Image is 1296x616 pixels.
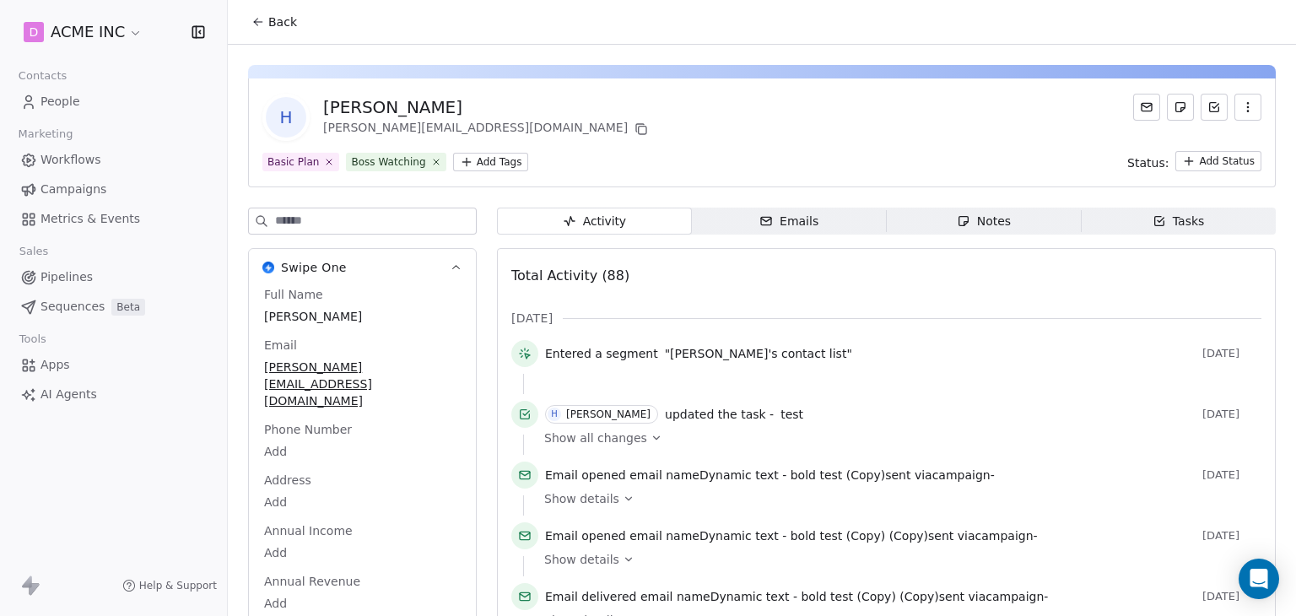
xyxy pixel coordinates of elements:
[1202,408,1261,421] span: [DATE]
[13,351,213,379] a: Apps
[40,356,70,374] span: Apps
[261,286,327,303] span: Full Name
[544,430,1250,446] a: Show all changes
[566,408,651,420] div: [PERSON_NAME]
[544,551,619,568] span: Show details
[351,154,425,170] div: Boss Watching
[262,262,274,273] img: Swipe One
[264,494,461,511] span: Add
[139,579,217,592] span: Help & Support
[11,122,80,147] span: Marketing
[261,472,315,489] span: Address
[51,21,125,43] span: ACME INC
[544,490,619,507] span: Show details
[12,327,53,352] span: Tools
[266,97,306,138] span: H
[264,443,461,460] span: Add
[13,176,213,203] a: Campaigns
[12,239,56,264] span: Sales
[13,146,213,174] a: Workflows
[281,259,347,276] span: Swipe One
[40,210,140,228] span: Metrics & Events
[264,359,461,409] span: [PERSON_NAME][EMAIL_ADDRESS][DOMAIN_NAME]
[261,573,364,590] span: Annual Revenue
[122,579,217,592] a: Help & Support
[323,119,651,139] div: [PERSON_NAME][EMAIL_ADDRESS][DOMAIN_NAME]
[511,267,629,284] span: Total Activity (88)
[1175,151,1261,171] button: Add Status
[544,490,1250,507] a: Show details
[261,522,356,539] span: Annual Income
[780,408,803,421] span: test
[665,345,852,362] span: "[PERSON_NAME]'s contact list"
[111,299,145,316] span: Beta
[1202,529,1261,543] span: [DATE]
[13,88,213,116] a: People
[1127,154,1169,171] span: Status:
[268,14,297,30] span: Back
[699,468,885,482] span: Dynamic text - bold test (Copy)
[267,154,319,170] div: Basic Plan
[545,590,636,603] span: Email delivered
[40,93,80,111] span: People
[40,298,105,316] span: Sequences
[665,406,774,423] span: updated the task -
[780,404,803,424] a: test
[30,24,39,41] span: D
[545,588,1048,605] span: email name sent via campaign -
[545,345,658,362] span: Entered a segment
[261,337,300,354] span: Email
[545,468,626,482] span: Email opened
[1202,347,1261,360] span: [DATE]
[40,151,101,169] span: Workflows
[1239,559,1279,599] div: Open Intercom Messenger
[957,213,1011,230] div: Notes
[545,467,995,484] span: email name sent via campaign -
[40,181,106,198] span: Campaigns
[545,527,1038,544] span: email name sent via campaign -
[40,386,97,403] span: AI Agents
[1202,590,1261,603] span: [DATE]
[264,308,461,325] span: [PERSON_NAME]
[699,529,928,543] span: Dynamic text - bold test (Copy) (Copy)
[1153,213,1205,230] div: Tasks
[551,408,558,421] div: H
[13,263,213,291] a: Pipelines
[453,153,529,171] button: Add Tags
[759,213,818,230] div: Emails
[1202,468,1261,482] span: [DATE]
[249,249,476,286] button: Swipe OneSwipe One
[544,430,647,446] span: Show all changes
[511,310,553,327] span: [DATE]
[241,7,307,37] button: Back
[264,544,461,561] span: Add
[261,421,355,438] span: Phone Number
[40,268,93,286] span: Pipelines
[544,551,1250,568] a: Show details
[11,63,74,89] span: Contacts
[20,18,146,46] button: DACME INC
[13,381,213,408] a: AI Agents
[323,95,651,119] div: [PERSON_NAME]
[710,590,939,603] span: Dynamic text - bold test (Copy) (Copy)
[13,293,213,321] a: SequencesBeta
[13,205,213,233] a: Metrics & Events
[545,529,626,543] span: Email opened
[264,595,461,612] span: Add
